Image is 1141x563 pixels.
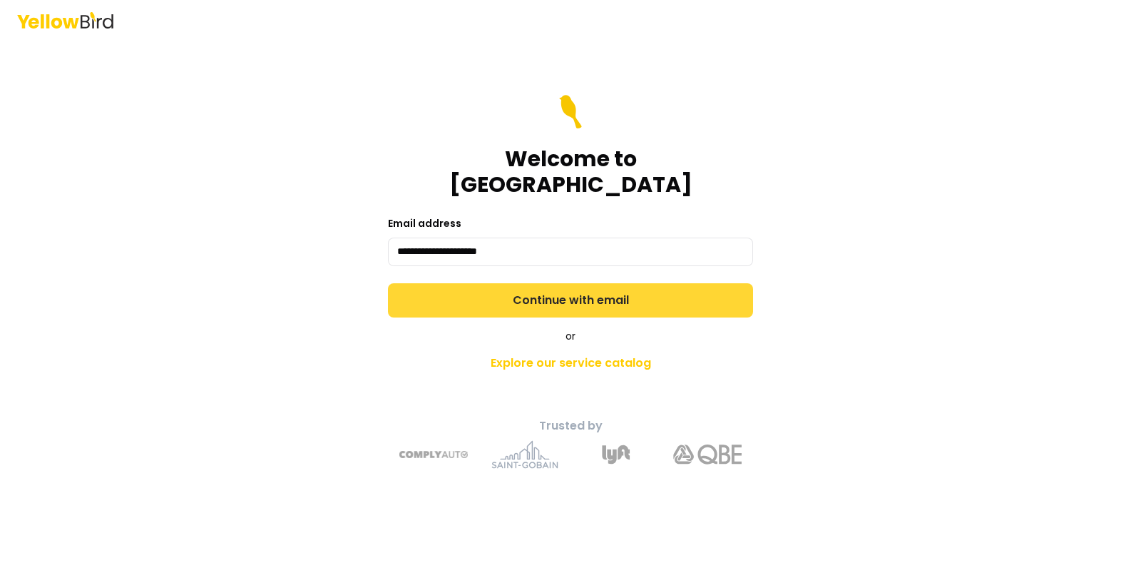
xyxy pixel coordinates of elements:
a: Explore our service catalog [319,349,822,377]
span: or [566,329,575,343]
p: Trusted by [319,417,822,435]
button: Continue with email [388,283,753,318]
h1: Welcome to [GEOGRAPHIC_DATA] [388,146,753,198]
label: Email address [388,216,461,230]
